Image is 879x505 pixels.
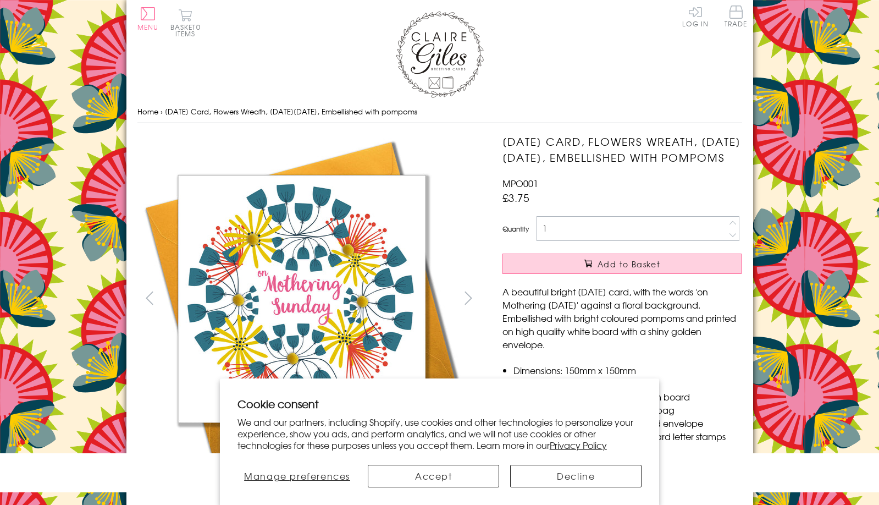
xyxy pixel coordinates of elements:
span: Manage preferences [244,469,350,482]
nav: breadcrumbs [137,101,742,123]
img: Mother's Day Card, Flowers Wreath, Mothering Sunday, Embellished with pompoms [137,134,467,464]
li: Blank inside for your own message [513,377,742,390]
span: 0 items [175,22,201,39]
a: Log In [682,6,709,27]
button: Menu [137,7,159,30]
a: Privacy Policy [550,438,607,452]
span: Menu [137,22,159,32]
span: Add to Basket [598,259,660,270]
span: › [161,106,163,117]
img: Mother's Day Card, Flowers Wreath, Mothering Sunday, Embellished with pompoms [480,134,810,464]
span: MPO001 [502,177,538,190]
button: Decline [510,465,642,487]
span: Trade [725,6,748,27]
h1: [DATE] Card, Flowers Wreath, [DATE][DATE], Embellished with pompoms [502,134,742,166]
h2: Cookie consent [237,396,642,411]
button: Accept [368,465,499,487]
button: Basket0 items [170,9,201,37]
p: We and our partners, including Shopify, use cookies and other technologies to personalize your ex... [237,416,642,451]
p: A beautiful bright [DATE] card, with the words 'on Mothering [DATE]' against a floral background.... [502,285,742,351]
li: Dimensions: 150mm x 150mm [513,364,742,377]
span: [DATE] Card, Flowers Wreath, [DATE][DATE], Embellished with pompoms [165,106,417,117]
a: Home [137,106,158,117]
button: Add to Basket [502,254,742,274]
span: £3.75 [502,190,529,205]
button: Manage preferences [237,465,357,487]
button: prev [137,286,162,310]
button: next [456,286,480,310]
a: Trade [725,6,748,29]
img: Claire Giles Greetings Cards [396,11,484,98]
label: Quantity [502,224,529,234]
